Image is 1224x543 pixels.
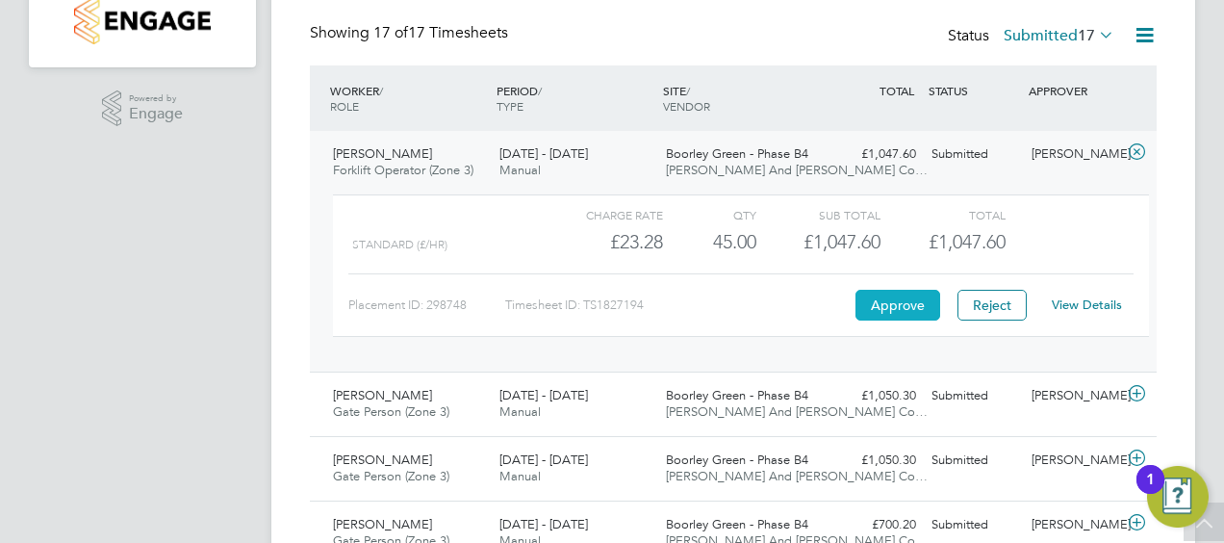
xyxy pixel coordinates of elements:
[1024,445,1124,477] div: [PERSON_NAME]
[880,83,914,98] span: TOTAL
[499,468,541,484] span: Manual
[1052,297,1122,313] a: View Details
[1024,509,1124,541] div: [PERSON_NAME]
[666,403,928,420] span: [PERSON_NAME] And [PERSON_NAME] Co…
[539,203,663,226] div: Charge rate
[666,468,928,484] span: [PERSON_NAME] And [PERSON_NAME] Co…
[880,203,1005,226] div: Total
[756,226,880,258] div: £1,047.60
[333,162,473,178] span: Forklift Operator (Zone 3)
[666,516,808,532] span: Boorley Green - Phase B4
[824,445,924,477] div: £1,050.30
[492,73,658,123] div: PERIOD
[663,226,756,258] div: 45.00
[666,162,928,178] span: [PERSON_NAME] And [PERSON_NAME] Co…
[129,106,183,122] span: Engage
[666,387,808,403] span: Boorley Green - Phase B4
[1024,139,1124,170] div: [PERSON_NAME]
[333,387,432,403] span: [PERSON_NAME]
[333,468,449,484] span: Gate Person (Zone 3)
[924,139,1024,170] div: Submitted
[352,238,447,251] span: Standard (£/HR)
[924,509,1024,541] div: Submitted
[1004,26,1114,45] label: Submitted
[499,145,588,162] span: [DATE] - [DATE]
[499,516,588,532] span: [DATE] - [DATE]
[499,403,541,420] span: Manual
[330,98,359,114] span: ROLE
[499,387,588,403] span: [DATE] - [DATE]
[666,145,808,162] span: Boorley Green - Phase B4
[658,73,825,123] div: SITE
[497,98,523,114] span: TYPE
[824,380,924,412] div: £1,050.30
[373,23,508,42] span: 17 Timesheets
[824,509,924,541] div: £700.20
[824,139,924,170] div: £1,047.60
[539,226,663,258] div: £23.28
[686,83,690,98] span: /
[957,290,1027,321] button: Reject
[348,290,505,321] div: Placement ID: 298748
[948,23,1118,50] div: Status
[924,73,1024,108] div: STATUS
[756,203,880,226] div: Sub Total
[663,203,756,226] div: QTY
[379,83,383,98] span: /
[310,23,512,43] div: Showing
[333,452,432,468] span: [PERSON_NAME]
[855,290,940,321] button: Approve
[1078,26,1095,45] span: 17
[102,90,184,127] a: Powered byEngage
[373,23,408,42] span: 17 of
[505,290,851,321] div: Timesheet ID: TS1827194
[1146,479,1155,504] div: 1
[663,98,710,114] span: VENDOR
[929,230,1006,253] span: £1,047.60
[1147,466,1209,528] button: Open Resource Center, 1 new notification
[538,83,542,98] span: /
[129,90,183,107] span: Powered by
[924,380,1024,412] div: Submitted
[666,452,808,468] span: Boorley Green - Phase B4
[333,145,432,162] span: [PERSON_NAME]
[924,445,1024,477] div: Submitted
[325,73,492,123] div: WORKER
[499,162,541,178] span: Manual
[1024,380,1124,412] div: [PERSON_NAME]
[1024,73,1124,108] div: APPROVER
[333,516,432,532] span: [PERSON_NAME]
[499,452,588,468] span: [DATE] - [DATE]
[333,403,449,420] span: Gate Person (Zone 3)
